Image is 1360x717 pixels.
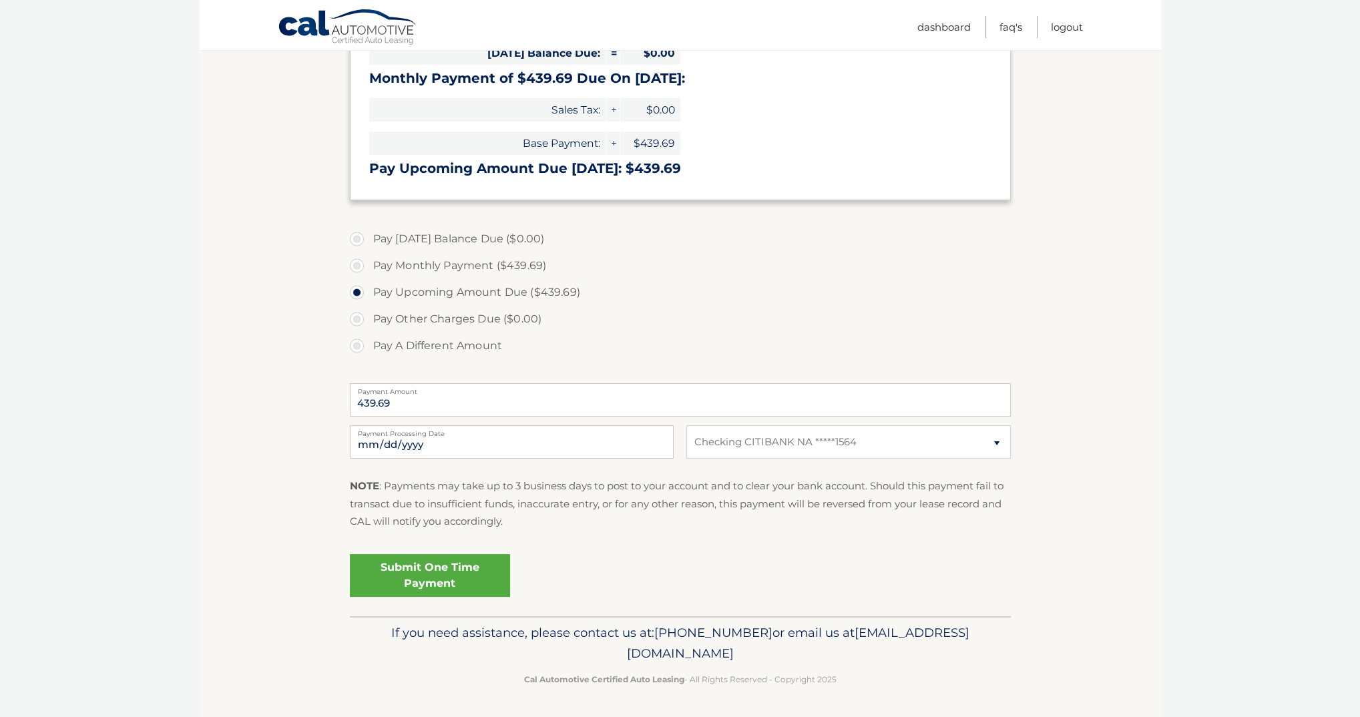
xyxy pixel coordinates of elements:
span: $0.00 [620,41,680,65]
label: Pay A Different Amount [350,332,1011,359]
span: [DATE] Balance Due: [369,41,606,65]
span: $0.00 [620,98,680,122]
label: Pay Monthly Payment ($439.69) [350,252,1011,279]
a: Submit One Time Payment [350,554,510,597]
a: Logout [1051,16,1083,38]
input: Payment Date [350,425,674,459]
p: - All Rights Reserved - Copyright 2025 [359,672,1002,686]
h3: Pay Upcoming Amount Due [DATE]: $439.69 [369,160,991,177]
strong: NOTE [350,479,379,492]
a: Cal Automotive [278,9,418,47]
p: : Payments may take up to 3 business days to post to your account and to clear your bank account.... [350,477,1011,530]
input: Payment Amount [350,383,1011,417]
label: Pay [DATE] Balance Due ($0.00) [350,226,1011,252]
label: Payment Processing Date [350,425,674,436]
span: Base Payment: [369,132,606,155]
span: Sales Tax: [369,98,606,122]
label: Payment Amount [350,383,1011,394]
span: = [606,41,620,65]
span: + [606,98,620,122]
a: Dashboard [917,16,971,38]
h3: Monthly Payment of $439.69 Due On [DATE]: [369,70,991,87]
label: Pay Other Charges Due ($0.00) [350,306,1011,332]
span: [PHONE_NUMBER] [654,625,772,640]
span: + [606,132,620,155]
a: FAQ's [999,16,1022,38]
strong: Cal Automotive Certified Auto Leasing [524,674,684,684]
span: $439.69 [620,132,680,155]
label: Pay Upcoming Amount Due ($439.69) [350,279,1011,306]
p: If you need assistance, please contact us at: or email us at [359,622,1002,665]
